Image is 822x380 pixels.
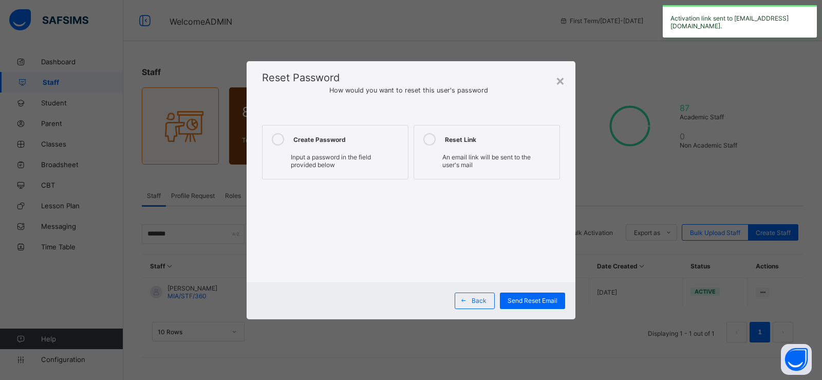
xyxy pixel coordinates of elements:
[442,153,531,169] span: An email link will be sent to the user's mail
[663,5,817,38] div: Activation link sent to [EMAIL_ADDRESS][DOMAIN_NAME].
[472,297,487,304] span: Back
[555,71,565,89] div: ×
[291,153,371,169] span: Input a password in the field provided below
[262,71,340,84] span: Reset Password
[781,344,812,375] button: Open asap
[262,86,560,94] span: How would you want to reset this user's password
[293,133,403,146] div: Create Password
[508,297,557,304] span: Send Reset Email
[445,133,554,146] div: Reset Link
